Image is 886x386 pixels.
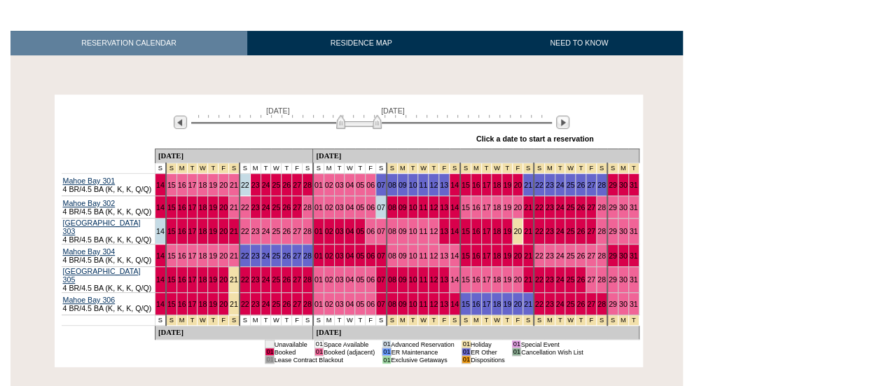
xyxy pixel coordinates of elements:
[630,181,638,189] a: 31
[576,181,585,189] a: 26
[503,251,511,260] a: 19
[483,203,491,212] a: 17
[576,203,585,212] a: 26
[388,275,396,284] a: 08
[314,275,323,284] a: 01
[188,275,197,284] a: 17
[630,275,638,284] a: 31
[597,227,606,235] a: 28
[399,275,407,284] a: 09
[492,227,501,235] a: 18
[228,163,239,174] td: President's Week 2026
[450,251,459,260] a: 14
[241,227,249,235] a: 22
[219,181,228,189] a: 20
[230,251,238,260] a: 21
[293,300,301,308] a: 27
[266,106,290,115] span: [DATE]
[293,251,301,260] a: 27
[176,163,187,174] td: President's Week 2026
[503,300,511,308] a: 19
[483,227,491,235] a: 17
[63,296,116,304] a: Mahoe Bay 306
[335,181,344,189] a: 03
[356,203,364,212] a: 05
[325,300,333,308] a: 02
[209,203,217,212] a: 19
[556,300,565,308] a: 24
[462,300,470,308] a: 15
[63,219,141,235] a: [GEOGRAPHIC_DATA] 303
[546,300,554,308] a: 23
[524,203,532,212] a: 21
[609,251,617,260] a: 29
[198,163,208,174] td: President's Week 2026
[576,251,585,260] a: 26
[241,181,249,189] a: 22
[325,181,333,189] a: 02
[429,251,438,260] a: 12
[272,203,280,212] a: 25
[345,203,354,212] a: 04
[409,300,417,308] a: 10
[356,275,364,284] a: 05
[198,300,207,308] a: 18
[272,251,280,260] a: 25
[587,275,595,284] a: 27
[262,227,270,235] a: 24
[513,227,522,235] a: 20
[556,251,565,260] a: 24
[419,300,427,308] a: 11
[198,181,207,189] a: 18
[230,275,238,284] a: 21
[335,227,344,235] a: 03
[377,203,385,212] a: 07
[366,275,375,284] a: 06
[377,181,385,189] a: 07
[399,227,407,235] a: 09
[609,181,617,189] a: 29
[535,275,544,284] a: 22
[399,300,407,308] a: 09
[345,300,354,308] a: 04
[356,181,364,189] a: 05
[597,203,606,212] a: 28
[282,227,291,235] a: 26
[335,251,344,260] a: 03
[63,199,116,207] a: Mahoe Bay 302
[587,203,595,212] a: 27
[167,251,176,260] a: 15
[440,275,448,284] a: 13
[251,300,260,308] a: 23
[187,163,198,174] td: President's Week 2026
[377,275,385,284] a: 07
[450,300,459,308] a: 14
[313,149,639,163] td: [DATE]
[535,181,544,189] a: 22
[546,251,554,260] a: 23
[524,300,532,308] a: 21
[609,300,617,308] a: 29
[282,251,291,260] a: 26
[335,203,344,212] a: 03
[476,135,594,143] div: Click a date to start a reservation
[345,251,354,260] a: 04
[377,300,385,308] a: 07
[462,203,470,212] a: 15
[597,181,606,189] a: 28
[546,275,554,284] a: 23
[535,300,544,308] a: 22
[345,275,354,284] a: 04
[314,203,323,212] a: 01
[345,227,354,235] a: 04
[450,275,459,284] a: 14
[156,203,165,212] a: 14
[209,181,217,189] a: 19
[576,300,585,308] a: 26
[388,181,396,189] a: 08
[388,227,396,235] a: 08
[188,227,197,235] a: 17
[293,275,301,284] a: 27
[314,300,323,308] a: 01
[167,300,176,308] a: 15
